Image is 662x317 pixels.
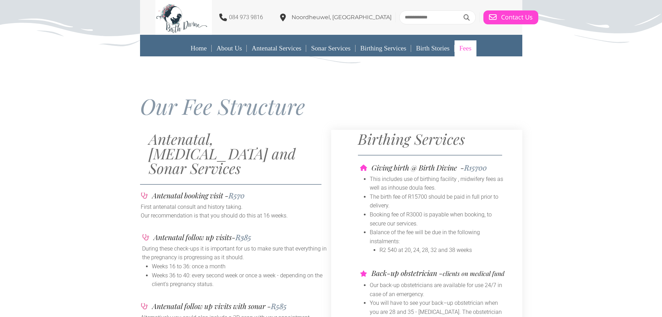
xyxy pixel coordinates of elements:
p: First antenatal consult and history taking. [141,203,330,212]
h4: Antenatal follow up vivits with sonar - [152,302,287,310]
a: About Us [212,40,247,56]
a: Birth Stories [411,40,455,56]
p: 084 973 9816 [229,13,263,22]
li: Our back-up obstetricians are available for use 24/7 in case of an emergency. [370,281,508,299]
h4: Antenatal follow up visits- [154,233,251,241]
span: R585 [271,301,287,311]
a: Home [186,40,211,56]
li: Balance of the fee will be due in the following instalments: [370,228,508,246]
p: Our recommendation is that you should do this at 16 weeks. [141,211,330,220]
a: Birthing Services [355,40,411,56]
span: R15700 [464,163,487,172]
span: clients on medical fund [443,269,505,278]
a: Antenatal Services [247,40,306,56]
span: Noordheuwel, [GEOGRAPHIC_DATA] [292,14,392,21]
span: R385 [236,232,251,242]
h4: Giving birth @ Birth Divine - [371,164,487,171]
li: The birth fee of R15700 should be paid in full prior to delivery. [370,192,508,210]
li: Weeks 36 to 40: every second week or once a week - depending on the client's pregnancy status. [152,271,329,289]
p: During these check-ups it is important for us to make sure that everything in the pregnancy is pr... [142,244,329,262]
li: Weeks 16 to 36: once a month [152,262,329,271]
a: Sonar Services [306,40,355,56]
li: Booking fee of R3000 is payable when booking, to secure our services. [370,210,508,228]
h4: Back-up obstetrician - [371,269,506,277]
a: Contact Us [483,10,538,24]
h2: Antenatal, [MEDICAL_DATA] and Sonar Services [149,132,331,175]
span: Our Fee Structure [140,92,305,120]
li: This includes use of birthing facility , midwifery fees as well as inhouse doula fees. [370,175,508,192]
h4: Antenatal booking visit - [152,192,245,199]
a: Fees [455,40,476,56]
span: Contact Us [501,14,533,21]
h2: Birthing Services [358,132,518,146]
span: R570 [229,190,245,200]
li: R2 540 at 20, 24, 28, 32 and 38 weeks [379,246,508,255]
